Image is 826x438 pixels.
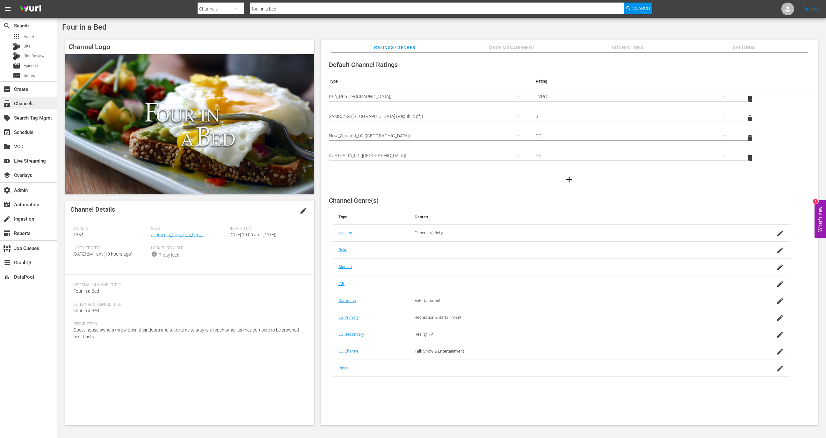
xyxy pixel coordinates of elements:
[333,209,409,225] th: Type
[3,186,11,194] span: Admin
[151,226,226,231] span: Slug:
[3,100,11,107] span: Channels
[746,154,754,162] span: delete
[3,114,11,122] span: Search Tag Mgmt
[338,230,352,235] a: Nielsen
[300,207,307,215] span: edit
[62,23,107,32] span: Four in a Bed
[4,5,11,13] span: menu
[536,88,732,106] div: TVPG
[13,62,20,70] span: Episode
[73,226,148,231] span: Wurl ID:
[3,245,11,252] span: Job Queues
[815,200,826,238] button: Open Feedback Widget
[531,74,737,89] th: Rating
[743,150,758,165] button: delete
[24,72,35,79] span: Series
[70,206,115,213] span: Channel Details
[3,215,11,223] span: Ingestion
[159,252,179,259] div: 7-day lock
[329,197,379,204] span: Channel Genre(s)
[73,302,303,307] span: External Channel Title:
[633,3,650,14] span: Search
[296,203,311,218] button: edit
[604,44,651,52] span: Connectors
[3,201,11,208] span: Automation
[324,74,531,89] th: Type
[329,147,525,164] div: AUSTRALIA_LG ([GEOGRAPHIC_DATA])
[228,226,303,231] span: Created On:
[487,44,535,52] span: Image Management
[73,322,303,327] span: Description:
[803,6,820,11] a: Sign Out
[743,130,758,146] button: delete
[338,281,344,286] a: IAB
[746,134,754,142] span: delete
[746,95,754,103] span: delete
[338,349,359,354] a: LG Channel
[371,44,418,52] span: Ratings / Genres
[743,91,758,106] button: delete
[3,143,11,150] span: VOD
[151,246,226,251] span: Lock Threshold:
[329,61,398,69] span: Default Channel Ratings
[338,264,352,269] a: Sinclair
[409,209,739,225] th: Genres
[624,3,652,14] button: Search
[24,62,38,69] span: Episode
[24,43,31,49] span: Bits
[329,107,525,125] div: SAMSUNG ([GEOGRAPHIC_DATA] (Republic of))
[338,247,348,252] a: Roku
[24,33,34,40] span: Asset
[746,114,754,122] span: delete
[13,33,20,40] span: Asset
[3,128,11,136] span: Schedule
[3,273,11,281] span: DataPool
[15,2,46,17] img: ans4CAIJ8jUAAAAAAAAAAAAAAAAAAAAAAAAgQb4GAAAAAAAAAAAAAAAAAAAAAAAAJMjXAAAAAAAAAAAAAAAAAAAAAAAAgAT5G...
[743,111,758,126] button: delete
[73,327,299,339] span: Guest-house owners throw open their doors and take turns to stay with each other, as they compete...
[324,74,815,167] table: simple table
[3,157,11,165] span: Live Streaming
[73,283,303,288] span: Internal Channel Title:
[813,199,818,204] div: 1
[536,127,732,145] div: PG
[73,232,83,237] span: 1354
[13,43,20,50] div: Bits
[65,54,314,194] img: Four in a Bed
[338,298,356,303] a: Samsung
[3,172,11,179] span: Overlays
[3,22,11,30] span: Search
[3,259,11,266] span: GraphQL
[338,332,364,337] a: LG Secondary
[73,308,99,313] span: Four in a Bed
[151,232,204,237] a: all3media_four_in_a_bed_1
[65,40,314,54] h4: Channel Logo
[536,107,732,125] div: 3
[329,127,525,145] div: New_Zealand_LG ([GEOGRAPHIC_DATA])
[151,251,157,257] span: info
[338,315,359,320] a: LG Primary
[3,230,11,237] span: Reports
[24,53,45,59] span: Bits Review
[329,88,525,106] div: USA_PR ([GEOGRAPHIC_DATA])
[338,366,349,370] a: Vidaa
[13,72,20,79] span: Series
[720,44,768,52] span: Settings
[73,246,148,251] span: Last Updated:
[13,52,20,60] div: Bits Review
[3,85,11,93] span: Create
[73,288,99,294] span: Four in a Bed
[73,252,133,257] span: [DATE] 6:41 am (10 hours ago)
[536,147,732,164] div: PG
[228,232,277,237] span: [DATE] 10:06 am ([DATE])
